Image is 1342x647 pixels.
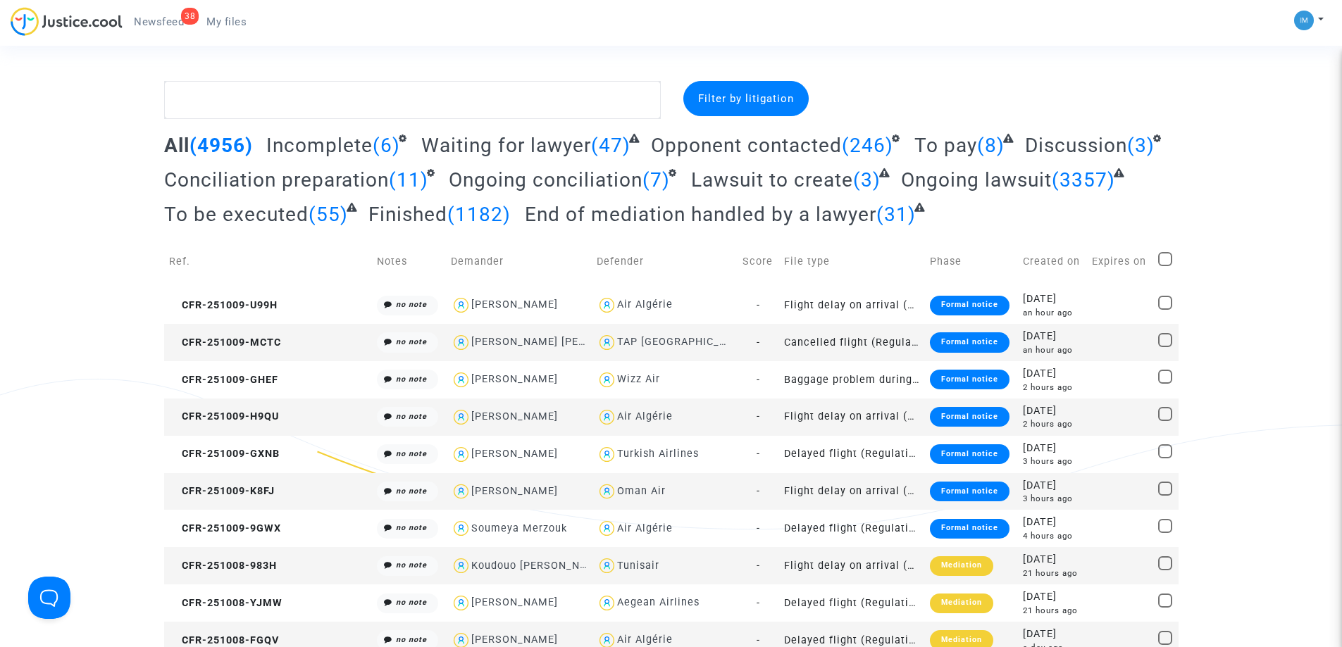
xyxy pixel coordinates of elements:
div: Formal notice [930,482,1009,501]
div: Wizz Air [617,373,660,385]
i: no note [396,560,427,570]
span: Incomplete [266,134,373,157]
span: Discussion [1025,134,1127,157]
img: icon-user.svg [451,518,471,539]
img: icon-user.svg [597,295,617,315]
img: icon-user.svg [597,482,617,502]
div: 21 hours ago [1023,567,1082,579]
span: - [757,410,760,422]
img: icon-user.svg [451,407,471,427]
div: Mediation [930,593,993,613]
i: no note [396,300,427,309]
td: Delayed flight (Regulation EC 261/2004) [779,584,925,622]
img: icon-user.svg [451,295,471,315]
span: - [757,448,760,460]
i: no note [396,598,427,607]
div: [DATE] [1023,552,1082,567]
span: Finished [368,203,447,226]
div: Turkish Airlines [617,448,699,460]
td: File type [779,237,925,287]
div: [DATE] [1023,329,1082,344]
div: 4 hours ago [1023,530,1082,542]
span: To pay [914,134,977,157]
div: [PERSON_NAME] [471,634,558,646]
div: 2 hours ago [1023,382,1082,394]
div: Tunisair [617,560,659,572]
span: - [757,337,760,348]
td: Notes [372,237,446,287]
div: an hour ago [1023,307,1082,319]
td: Delayed flight (Regulation EC 261/2004) [779,436,925,473]
img: icon-user.svg [597,332,617,353]
span: CFR-251009-9GWX [169,522,281,534]
span: - [757,522,760,534]
span: - [757,485,760,497]
i: no note [396,375,427,384]
span: All [164,134,190,157]
img: icon-user.svg [597,593,617,613]
td: Expires on [1087,237,1153,287]
span: Lawsuit to create [691,168,853,191]
div: Mediation [930,556,993,576]
span: - [757,560,760,572]
span: Filter by litigation [698,92,794,105]
a: 38Newsfeed [123,11,195,32]
div: [PERSON_NAME] [471,448,558,460]
span: (1182) [447,203,511,226]
div: 38 [181,8,199,25]
i: no note [396,412,427,421]
div: Aegean Airlines [617,596,700,608]
div: [DATE] [1023,441,1082,456]
span: (7) [642,168,670,191]
img: icon-user.svg [451,370,471,390]
div: Formal notice [930,332,1009,352]
div: Formal notice [930,519,1009,539]
div: [PERSON_NAME] [471,485,558,497]
span: (11) [389,168,428,191]
img: icon-user.svg [451,593,471,613]
div: Air Algérie [617,634,673,646]
span: - [757,597,760,609]
span: CFR-251009-K8FJ [169,485,275,497]
div: 21 hours ago [1023,605,1082,617]
td: Defender [592,237,738,287]
span: CFR-251009-GXNB [169,448,280,460]
div: [DATE] [1023,291,1082,307]
span: CFR-251009-U99H [169,299,278,311]
td: Demander [446,237,592,287]
div: Air Algérie [617,522,673,534]
img: icon-user.svg [597,444,617,465]
span: (8) [977,134,1005,157]
div: TAP [GEOGRAPHIC_DATA] [617,336,750,348]
div: Air Algérie [617,299,673,310]
div: Oman Air [617,485,666,497]
iframe: Help Scout Beacon - Open [28,577,70,619]
div: [DATE] [1023,478,1082,494]
div: [DATE] [1023,403,1082,419]
td: Flight delay on arrival (outside of EU - Montreal Convention) [779,473,925,510]
div: [DATE] [1023,366,1082,382]
span: CFR-251009-GHEF [169,374,278,386]
span: To be executed [164,203,309,226]
div: Formal notice [930,370,1009,389]
i: no note [396,486,427,496]
div: [DATE] [1023,627,1082,642]
span: (6) [373,134,400,157]
span: (3) [1127,134,1155,157]
span: CFR-251009-H9QU [169,410,279,422]
span: Ongoing conciliation [449,168,642,191]
td: Baggage problem during a flight [779,361,925,398]
div: Soumeya Merzouk [471,522,567,534]
a: My files [195,11,258,32]
span: Opponent contacted [651,134,842,157]
td: Flight delay on arrival (outside of EU - Montreal Convention) [779,398,925,436]
td: Delayed flight (Regulation EC 261/2004) [779,510,925,547]
td: Score [738,237,779,287]
span: - [757,374,760,386]
div: [PERSON_NAME] [PERSON_NAME] [471,336,648,348]
div: Formal notice [930,444,1009,464]
span: (3357) [1052,168,1115,191]
div: [DATE] [1023,589,1082,605]
span: (31) [876,203,916,226]
td: Ref. [164,237,372,287]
